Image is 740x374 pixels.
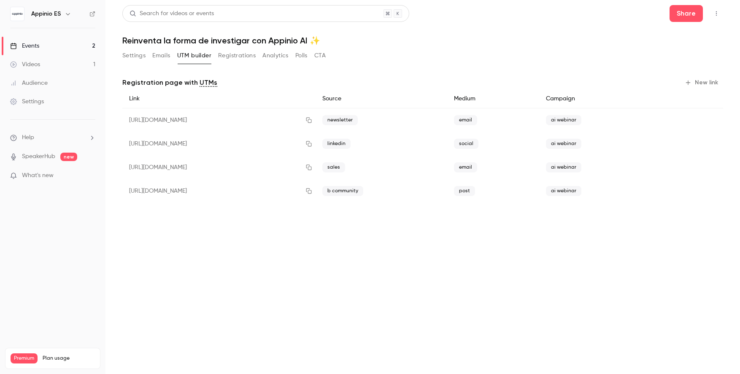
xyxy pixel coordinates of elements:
span: new [60,153,77,161]
button: Analytics [262,49,289,62]
img: Appinio ES [11,7,24,21]
span: email [454,162,477,172]
button: Registrations [218,49,256,62]
span: What's new [22,171,54,180]
span: newsletter [322,115,358,125]
li: help-dropdown-opener [10,133,95,142]
button: CTA [314,49,326,62]
div: Settings [10,97,44,106]
span: ai webinar [546,186,581,196]
span: ai webinar [546,139,581,149]
span: ai webinar [546,162,581,172]
div: [URL][DOMAIN_NAME] [122,132,316,156]
span: email [454,115,477,125]
span: social [454,139,478,149]
div: Campaign [539,89,658,108]
a: SpeakerHub [22,152,55,161]
div: [URL][DOMAIN_NAME] [122,156,316,179]
span: Plan usage [43,355,95,362]
div: Search for videos or events [130,9,214,18]
button: Settings [122,49,146,62]
h6: Appinio ES [31,10,61,18]
div: Medium [447,89,539,108]
div: [URL][DOMAIN_NAME] [122,179,316,203]
span: post [454,186,475,196]
div: Link [122,89,316,108]
a: UTMs [200,78,217,88]
span: Help [22,133,34,142]
span: b community [322,186,363,196]
span: ai webinar [546,115,581,125]
span: sales [322,162,345,172]
button: Emails [152,49,170,62]
button: UTM builder [177,49,211,62]
button: Share [670,5,703,22]
span: Premium [11,353,38,363]
button: Polls [295,49,308,62]
button: New link [681,76,723,89]
div: Audience [10,79,48,87]
h1: Reinventa la forma de investigar con Appinio AI ✨ [122,35,723,46]
div: Events [10,42,39,50]
div: [URL][DOMAIN_NAME] [122,108,316,132]
div: Source [316,89,447,108]
p: Registration page with [122,78,217,88]
span: linkedin [322,139,351,149]
div: Videos [10,60,40,69]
